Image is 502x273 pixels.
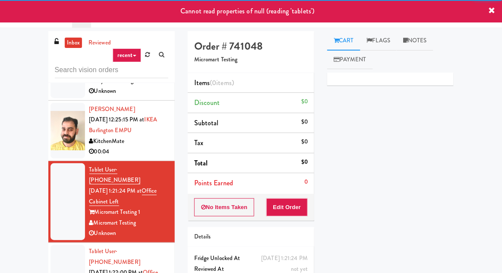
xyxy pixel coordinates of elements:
a: reviewed [86,38,113,48]
a: IKEA Burlington EMPU [89,115,158,134]
ng-pluralize: items [217,78,232,88]
button: Edit Order [266,198,308,216]
h4: Order # 741048 [194,41,308,52]
li: [PERSON_NAME][DATE] 12:25:15 PM atIKEA Burlington EMPUKitchenMate00:04 [48,101,175,161]
input: Search vision orders [55,62,168,78]
span: Subtotal [194,118,219,128]
a: recent [113,48,141,62]
button: No Items Taken [194,198,255,216]
span: Total [194,158,208,168]
a: Notes [397,31,433,51]
div: Unknown [89,86,168,97]
span: Items [194,78,234,88]
a: Flags [360,31,397,51]
span: Points Earned [194,178,233,188]
div: $0 [301,117,308,127]
a: inbox [65,38,82,48]
h5: Micromart Testing [194,57,308,63]
a: Office Cabinet Left [89,187,157,206]
a: Payment [327,50,373,70]
span: Tax [194,138,203,148]
div: Details [194,232,308,242]
div: 00:04 [89,146,168,157]
span: Cannot read properties of null (reading 'tablets') [180,6,314,16]
span: not yet [291,265,308,273]
a: Cart [327,31,360,51]
a: Tablet User· [PHONE_NUMBER] [89,165,140,185]
span: · [PHONE_NUMBER] [89,247,140,266]
div: $0 [301,136,308,147]
div: Unknown [89,228,168,239]
span: (0 ) [210,78,234,88]
a: [PERSON_NAME] [89,105,135,113]
li: Tablet User· [PHONE_NUMBER][DATE] 1:21:24 PM atOffice Cabinet LeftMicromart Testing 1Micromart Te... [48,161,175,243]
span: [DATE] 1:21:24 PM at [89,187,142,195]
div: [DATE] 1:21:24 PM [261,253,308,264]
a: Tablet User· [PHONE_NUMBER] [89,247,140,266]
div: Micromart Testing [89,218,168,229]
div: 0 [304,177,308,187]
span: Discount [194,98,220,108]
div: $0 [301,96,308,107]
span: [DATE] 12:25:15 PM at [89,115,145,124]
div: Fridge Unlocked At [194,253,308,264]
div: $0 [301,157,308,168]
div: KitchenMate [89,136,168,147]
div: Micromart Testing 1 [89,207,168,218]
